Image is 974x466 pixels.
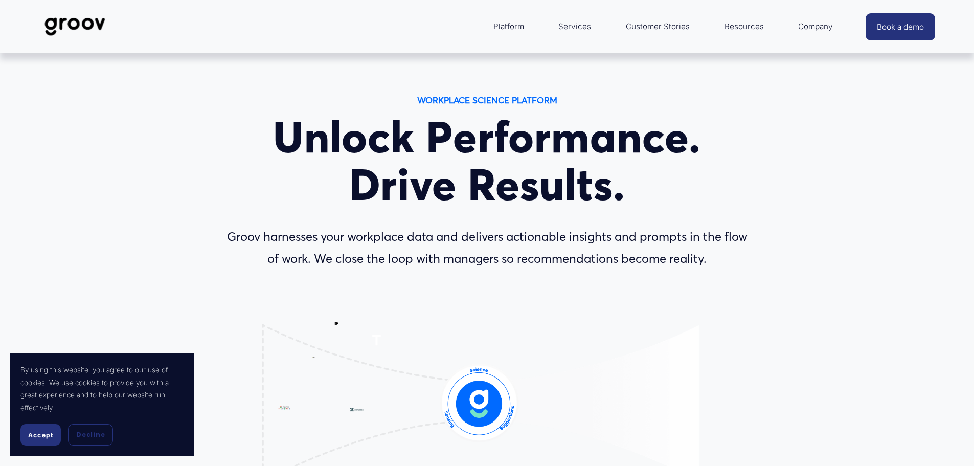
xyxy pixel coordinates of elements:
[39,10,111,43] img: Groov | Workplace Science Platform | Unlock Performance | Drive Results
[488,14,529,39] a: folder dropdown
[724,19,764,34] span: Resources
[719,14,769,39] a: folder dropdown
[793,14,838,39] a: folder dropdown
[553,14,596,39] a: Services
[621,14,695,39] a: Customer Stories
[798,19,833,34] span: Company
[20,364,184,414] p: By using this website, you agree to our use of cookies. We use cookies to provide you with a grea...
[76,430,105,439] span: Decline
[866,13,935,40] a: Book a demo
[10,353,194,456] section: Cookie banner
[220,114,755,209] h1: Unlock Performance. Drive Results.
[28,431,53,439] span: Accept
[493,19,524,34] span: Platform
[417,95,557,105] strong: WORKPLACE SCIENCE PLATFORM
[68,424,113,446] button: Decline
[220,226,755,270] p: Groov harnesses your workplace data and delivers actionable insights and prompts in the flow of w...
[20,424,61,446] button: Accept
